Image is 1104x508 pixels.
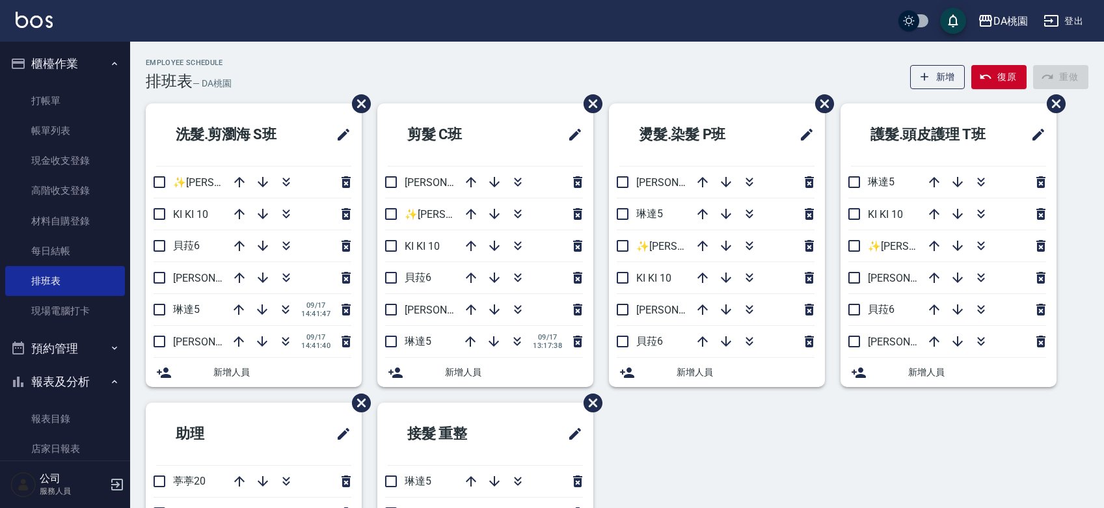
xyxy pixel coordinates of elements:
[559,418,583,449] span: 修改班表的標題
[5,236,125,266] a: 每日結帳
[636,176,720,189] span: [PERSON_NAME]8
[574,384,604,422] span: 刪除班表
[908,366,1046,379] span: 新增人員
[405,335,431,347] span: 琳達5
[193,77,232,90] h6: — DA桃園
[993,13,1028,29] div: DA桃園
[405,208,601,221] span: ✨[PERSON_NAME][PERSON_NAME] ✨16
[5,365,125,399] button: 報表及分析
[5,206,125,236] a: 材料自購登錄
[1023,119,1046,150] span: 修改班表的標題
[301,341,330,350] span: 14:41:40
[173,475,206,487] span: 葶葶20
[146,358,362,387] div: 新增人員
[173,239,200,252] span: 貝菈6
[533,341,562,350] span: 13:17:38
[791,119,815,150] span: 修改班表的標題
[388,111,520,158] h2: 剪髮 C班
[377,358,593,387] div: 新增人員
[677,366,815,379] span: 新增人員
[445,366,583,379] span: 新增人員
[405,475,431,487] span: 琳達5
[940,8,966,34] button: save
[301,301,330,310] span: 09/17
[156,410,276,457] h2: 助理
[1037,85,1068,123] span: 刪除班表
[173,336,257,348] span: [PERSON_NAME]8
[328,119,351,150] span: 修改班表的標題
[971,65,1027,89] button: 復原
[910,65,965,89] button: 新增
[146,59,232,67] h2: Employee Schedule
[342,85,373,123] span: 刪除班表
[868,303,895,315] span: 貝菈6
[173,176,370,189] span: ✨[PERSON_NAME][PERSON_NAME] ✨16
[5,116,125,146] a: 帳單列表
[5,176,125,206] a: 高階收支登錄
[40,472,106,485] h5: 公司
[405,176,489,189] span: [PERSON_NAME]3
[868,240,1064,252] span: ✨[PERSON_NAME][PERSON_NAME] ✨16
[40,485,106,497] p: 服務人員
[146,72,193,90] h3: 排班表
[213,366,351,379] span: 新增人員
[609,358,825,387] div: 新增人員
[636,335,663,347] span: 貝菈6
[619,111,768,158] h2: 燙髮.染髮 P班
[342,384,373,422] span: 刪除班表
[156,111,312,158] h2: 洗髮.剪瀏海 S班
[533,333,562,341] span: 09/17
[868,336,952,348] span: [PERSON_NAME]3
[636,207,663,220] span: 琳達5
[805,85,836,123] span: 刪除班表
[405,271,431,284] span: 貝菈6
[173,208,208,221] span: KI KI 10
[5,146,125,176] a: 現金收支登錄
[5,86,125,116] a: 打帳單
[301,310,330,318] span: 14:41:47
[5,296,125,326] a: 現場電腦打卡
[405,304,489,316] span: [PERSON_NAME]8
[16,12,53,28] img: Logo
[574,85,604,123] span: 刪除班表
[1038,9,1088,33] button: 登出
[5,434,125,464] a: 店家日報表
[868,176,895,188] span: 琳達5
[5,266,125,296] a: 排班表
[5,332,125,366] button: 預約管理
[301,333,330,341] span: 09/17
[559,119,583,150] span: 修改班表的標題
[5,47,125,81] button: 櫃檯作業
[328,418,351,449] span: 修改班表的標題
[841,358,1057,387] div: 新增人員
[405,240,440,252] span: KI KI 10
[636,304,720,316] span: [PERSON_NAME]3
[851,111,1014,158] h2: 護髮.頭皮護理 T班
[636,272,671,284] span: KI KI 10
[173,303,200,315] span: 琳達5
[868,272,952,284] span: [PERSON_NAME]8
[973,8,1033,34] button: DA桃園
[636,240,833,252] span: ✨[PERSON_NAME][PERSON_NAME] ✨16
[388,410,523,457] h2: 接髮 重整
[868,208,903,221] span: KI KI 10
[173,272,257,284] span: [PERSON_NAME]3
[5,404,125,434] a: 報表目錄
[10,472,36,498] img: Person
